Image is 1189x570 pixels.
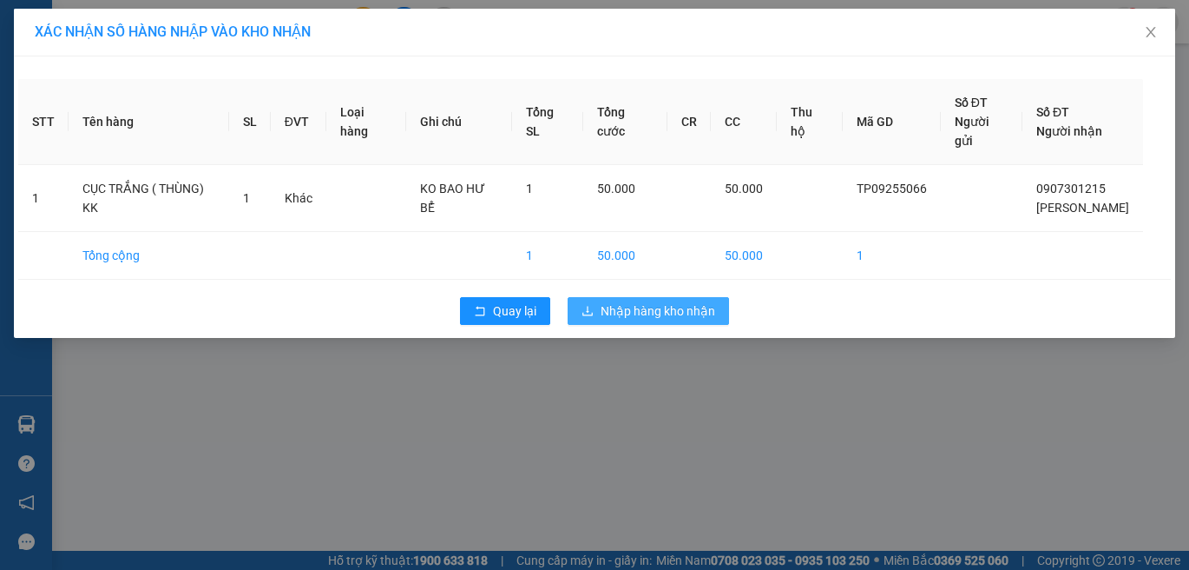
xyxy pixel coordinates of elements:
th: Tổng SL [512,79,583,165]
td: 1 [512,232,583,280]
span: 1 [243,191,250,205]
td: 50.000 [583,232,667,280]
td: 1 [843,232,941,280]
td: Tổng cộng [69,232,229,280]
th: Tên hàng [69,79,229,165]
button: Close [1127,9,1175,57]
th: CR [667,79,711,165]
td: Khác [271,165,326,232]
span: 50.000 [725,182,763,196]
span: Người gửi [955,115,989,148]
span: Người nhận [1036,124,1102,138]
span: XÁC NHẬN SỐ HÀNG NHẬP VÀO KHO NHẬN [35,23,311,40]
th: ĐVT [271,79,326,165]
span: Nhập hàng kho nhận [601,302,715,321]
th: Thu hộ [777,79,842,165]
span: rollback [474,305,486,319]
span: close [1144,25,1158,39]
button: downloadNhập hàng kho nhận [568,297,729,325]
th: Ghi chú [406,79,512,165]
span: [PERSON_NAME] [1036,201,1129,215]
th: CC [711,79,777,165]
span: Số ĐT [955,96,988,109]
td: 1 [18,165,69,232]
th: SL [229,79,271,165]
th: Mã GD [843,79,941,165]
span: download [581,305,594,319]
span: Số ĐT [1036,105,1069,119]
span: 1 [526,182,533,196]
td: CỤC TRẮNG ( THÙNG) KK [69,165,229,232]
th: Loại hàng [326,79,407,165]
th: STT [18,79,69,165]
th: Tổng cước [583,79,667,165]
span: Quay lại [493,302,536,321]
span: 50.000 [597,182,635,196]
button: rollbackQuay lại [460,297,550,325]
span: TP09255066 [857,182,927,196]
td: 50.000 [711,232,777,280]
span: KO BAO HƯ BỂ [420,182,485,215]
span: 0907301215 [1036,182,1106,196]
